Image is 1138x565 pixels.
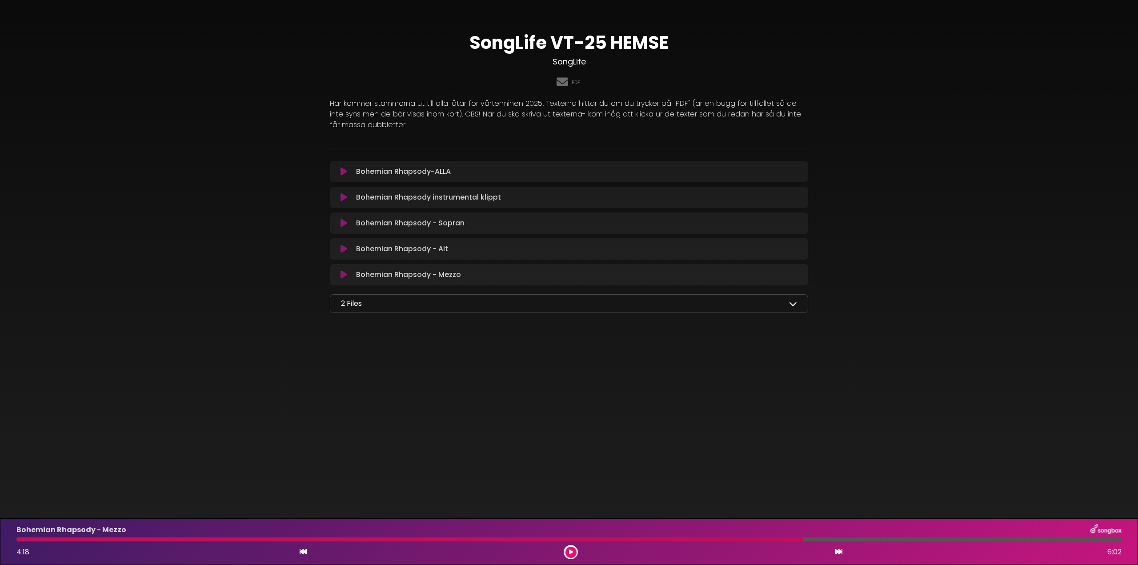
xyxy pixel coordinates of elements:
[356,218,465,228] p: Bohemian Rhapsody - Sopran
[356,192,501,203] p: Bohemian Rhapsody instrumental klippt
[356,244,448,254] p: Bohemian Rhapsody - Alt
[356,269,461,280] p: Bohemian Rhapsody - Mezzo
[572,79,580,86] a: PDF
[330,32,808,53] h1: SongLife VT-25 HEMSE
[341,298,362,309] p: 2 Files
[330,57,808,67] h3: SongLife
[356,166,451,177] p: Bohemian Rhapsody-ALLA
[330,98,808,130] p: Här kommer stämmorna ut till alla låtar för vårterminen 2025! Texterna hittar du om du trycker på...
